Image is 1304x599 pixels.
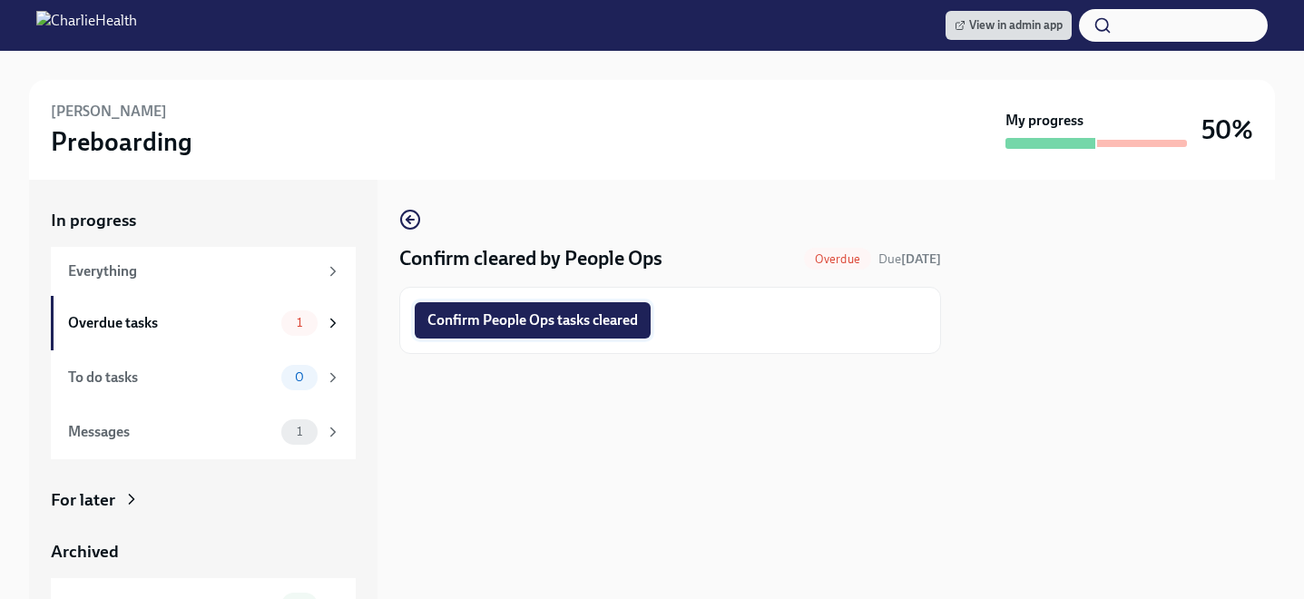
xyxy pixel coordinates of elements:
h4: Confirm cleared by People Ops [399,245,662,272]
h6: [PERSON_NAME] [51,102,167,122]
span: 1 [286,425,313,438]
span: 0 [284,370,315,384]
a: In progress [51,209,356,232]
span: View in admin app [955,16,1063,34]
strong: My progress [1005,111,1083,131]
button: Confirm People Ops tasks cleared [415,302,651,339]
a: To do tasks0 [51,350,356,405]
a: Messages1 [51,405,356,459]
div: Messages [68,422,274,442]
a: View in admin app [946,11,1072,40]
a: Everything [51,247,356,296]
span: Overdue [804,252,871,266]
span: Confirm People Ops tasks cleared [427,311,638,329]
div: For later [51,488,115,512]
a: Overdue tasks1 [51,296,356,350]
span: Due [878,251,941,267]
span: August 17th, 2025 09:00 [878,250,941,268]
h3: 50% [1201,113,1253,146]
h3: Preboarding [51,125,192,158]
div: To do tasks [68,368,274,388]
img: CharlieHealth [36,11,137,40]
div: Everything [68,261,318,281]
strong: [DATE] [901,251,941,267]
a: For later [51,488,356,512]
div: Overdue tasks [68,313,274,333]
a: Archived [51,540,356,564]
span: 1 [286,316,313,329]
